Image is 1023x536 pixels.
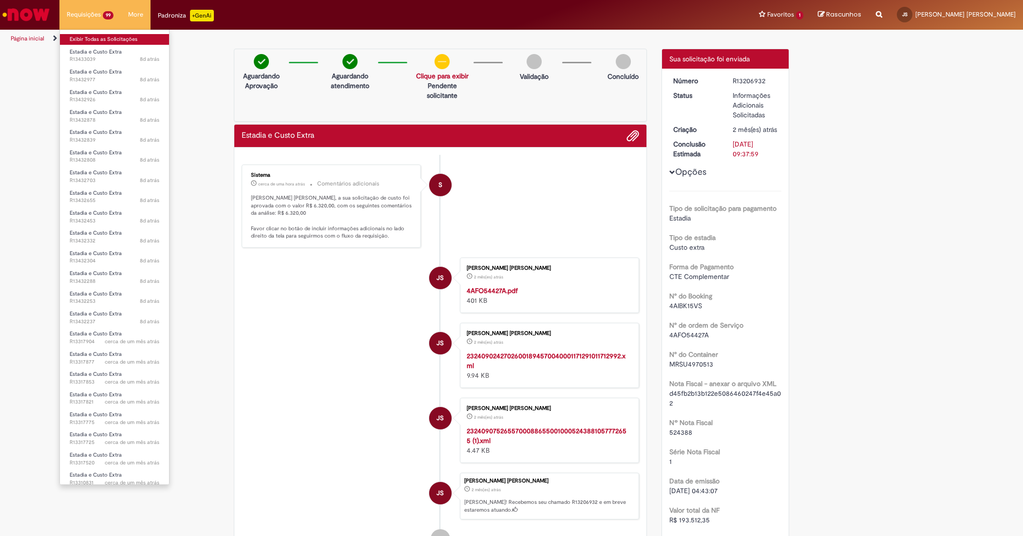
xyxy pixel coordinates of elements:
span: Estadia e Custo Extra [70,270,122,277]
span: R13432839 [70,136,159,144]
a: Aberto R13432926 : Estadia e Custo Extra [60,87,169,105]
a: Página inicial [11,35,44,42]
span: cerca de um mês atrás [105,338,159,345]
div: 9.94 KB [467,351,629,380]
ul: Trilhas de página [7,30,675,48]
span: Estadia e Custo Extra [70,149,122,156]
span: Estadia e Custo Extra [70,451,122,459]
strong: 23240907526557000886550010005243881057772655 (1).xml [467,426,626,445]
a: Aberto R13317725 : Estadia e Custo Extra [60,429,169,447]
span: Estadia e Custo Extra [70,370,122,378]
time: 23/06/2025 14:37:53 [472,487,501,493]
div: 23/06/2025 14:37:53 [733,125,778,134]
h2: Estadia e Custo Extra Histórico de tíquete [242,131,314,140]
b: Série Nota Fiscal [669,447,720,456]
time: 20/08/2025 14:28:31 [140,177,159,184]
span: Custo extra [669,243,704,252]
span: R13432808 [70,156,159,164]
time: 20/08/2025 13:04:54 [140,237,159,244]
span: Estadia e Custo Extra [70,169,122,176]
span: 8d atrás [140,197,159,204]
img: circle-minus.png [435,54,450,69]
a: Aberto R13317853 : Estadia e Custo Extra [60,369,169,387]
time: 20/08/2025 15:12:58 [140,76,159,83]
span: 1 [669,457,672,466]
time: 23/07/2025 16:03:42 [105,439,159,446]
b: Forma de Pagamento [669,262,734,271]
time: 23/07/2025 15:32:36 [105,459,159,466]
time: 23/07/2025 16:36:59 [105,338,159,345]
span: R13317877 [70,358,159,366]
span: R13317853 [70,378,159,386]
span: [DATE] 04:43:07 [669,486,718,495]
span: 8d atrás [140,237,159,244]
time: 23/07/2025 16:32:57 [105,358,159,366]
div: Jair teles santos [429,332,452,354]
div: Jair teles santos [429,482,452,504]
b: Nota Fiscal - anexar o arquivo XML [669,379,777,388]
img: ServiceNow [1,5,51,24]
span: Favoritos [767,10,794,19]
p: Aguardando atendimento [327,71,373,91]
span: CTE Complementar [669,272,729,281]
time: 23/06/2025 14:37:44 [474,274,503,280]
b: Tipo de solicitação para pagamento [669,204,777,213]
span: Estadia e Custo Extra [70,129,122,136]
span: Estadia e Custo Extra [70,411,122,418]
time: 28/08/2025 11:31:44 [258,181,305,187]
a: Aberto R13432453 : Estadia e Custo Extra [60,208,169,226]
span: Estadia e Custo Extra [70,68,122,75]
span: 4AIBK15VS [669,301,702,310]
span: 99 [103,11,114,19]
a: Aberto R13432304 : Estadia e Custo Extra [60,248,169,266]
div: Padroniza [158,10,214,21]
span: 8d atrás [140,156,159,164]
span: S [438,173,442,197]
div: Informações Adicionais Solicitadas [733,91,778,120]
span: 2 mês(es) atrás [472,487,501,493]
span: cerca de uma hora atrás [258,181,305,187]
p: [PERSON_NAME] [PERSON_NAME], a sua solicitação de custo foi aprovada com o valor R$ 6.320,00, com... [251,194,413,240]
dt: Status [666,91,726,100]
span: 8d atrás [140,297,159,305]
strong: 23240902427026001894570040001171291011712992.xml [467,351,625,370]
p: Aguardando Aprovação [238,71,284,91]
span: 2 mês(es) atrás [474,414,503,420]
span: cerca de um mês atrás [105,398,159,406]
span: cerca de um mês atrás [105,419,159,426]
span: Estadia e Custo Extra [70,310,122,317]
span: Estadia e Custo Extra [70,189,122,197]
span: R13433039 [70,55,159,63]
div: 4.47 KB [467,426,629,455]
ul: Requisições [59,29,170,485]
span: 524388 [669,428,692,437]
span: JS [436,332,444,355]
span: Estadia e Custo Extra [70,229,122,237]
img: img-circle-grey.png [616,54,631,69]
a: Aberto R13432253 : Estadia e Custo Extra [60,289,169,307]
span: R13432332 [70,237,159,245]
span: Estadia e Custo Extra [70,351,122,358]
b: Tipo de estadia [669,233,716,242]
time: 21/07/2025 16:46:38 [105,479,159,486]
div: [DATE] 09:37:59 [733,139,778,159]
span: 1 [796,11,803,19]
a: Aberto R13432878 : Estadia e Custo Extra [60,107,169,125]
span: cerca de um mês atrás [105,378,159,386]
span: 2 mês(es) atrás [474,274,503,280]
dt: Criação [666,125,726,134]
p: [PERSON_NAME]! Recebemos seu chamado R13206932 e em breve estaremos atuando. [464,499,634,514]
a: Aberto R13432839 : Estadia e Custo Extra [60,127,169,145]
span: 8d atrás [140,116,159,124]
div: [PERSON_NAME] [PERSON_NAME] [467,331,629,336]
span: R13317904 [70,338,159,346]
b: N° do Booking [669,292,712,300]
span: 8d atrás [140,257,159,264]
div: [PERSON_NAME] [PERSON_NAME] [467,406,629,411]
span: 8d atrás [140,217,159,224]
span: 2 mês(es) atrás [474,339,503,345]
span: Requisições [67,10,101,19]
img: check-circle-green.png [254,54,269,69]
time: 20/08/2025 13:36:06 [140,217,159,224]
button: Adicionar anexos [626,129,639,142]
